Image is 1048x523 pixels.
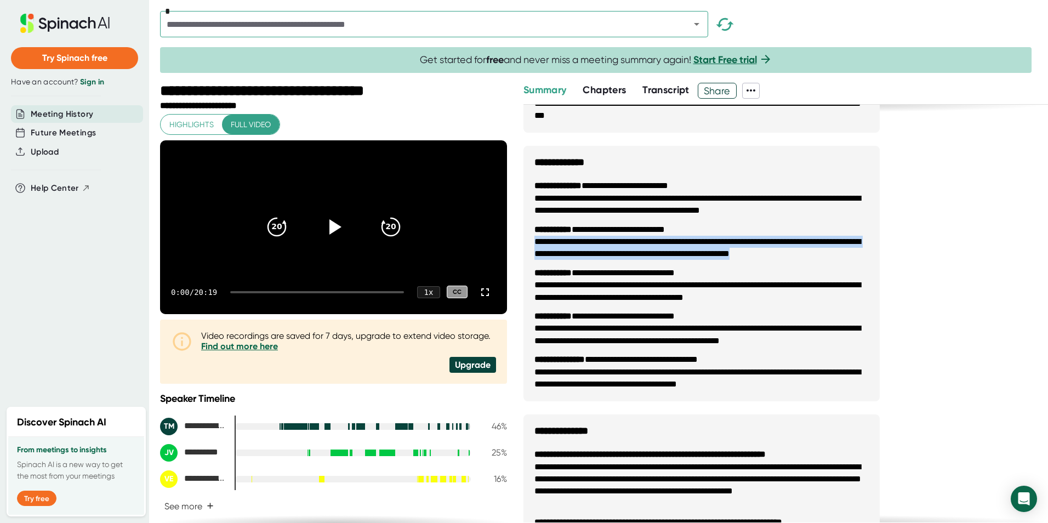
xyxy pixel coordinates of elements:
div: JV [160,444,178,462]
button: Share [698,83,737,99]
span: Highlights [169,118,214,132]
div: CC [447,286,468,298]
div: 25 % [480,447,507,458]
button: Chapters [583,83,626,98]
button: Try Spinach free [11,47,138,69]
div: Speaker Timeline [160,393,507,405]
span: Chapters [583,84,626,96]
button: Upload [31,146,59,158]
button: Open [689,16,704,32]
span: Share [698,81,736,100]
div: Todd McConnell [160,418,226,435]
span: Help Center [31,182,79,195]
div: 46 % [480,421,507,431]
span: + [207,502,214,510]
div: Video recordings are saved for 7 days, upgrade to extend video storage. [201,331,496,351]
a: Sign in [80,77,104,87]
span: Summary [523,84,566,96]
div: VE [160,470,178,488]
button: Meeting History [31,108,93,121]
button: Highlights [161,115,223,135]
span: Full video [231,118,271,132]
span: Get started for and never miss a meeting summary again! [420,54,772,66]
h2: Discover Spinach AI [17,415,106,430]
div: 0:00 / 20:19 [171,288,217,297]
button: Summary [523,83,566,98]
h3: From meetings to insights [17,446,135,454]
div: 16 % [480,474,507,484]
button: Transcript [642,83,690,98]
button: See more+ [160,497,218,516]
div: Have an account? [11,77,138,87]
div: 1 x [417,286,440,298]
div: John Villa [160,444,226,462]
div: TM [160,418,178,435]
a: Start Free trial [693,54,757,66]
button: Try free [17,491,56,506]
div: Vesper, Ben (NRE US/Dir Real Estate) [160,470,226,488]
button: Future Meetings [31,127,96,139]
button: Full video [222,115,280,135]
div: Upgrade [449,357,496,373]
p: Spinach AI is a new way to get the most from your meetings [17,459,135,482]
button: Help Center [31,182,90,195]
div: Open Intercom Messenger [1011,486,1037,512]
span: Transcript [642,84,690,96]
span: Try Spinach free [42,53,107,63]
b: free [486,54,504,66]
a: Find out more here [201,341,278,351]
